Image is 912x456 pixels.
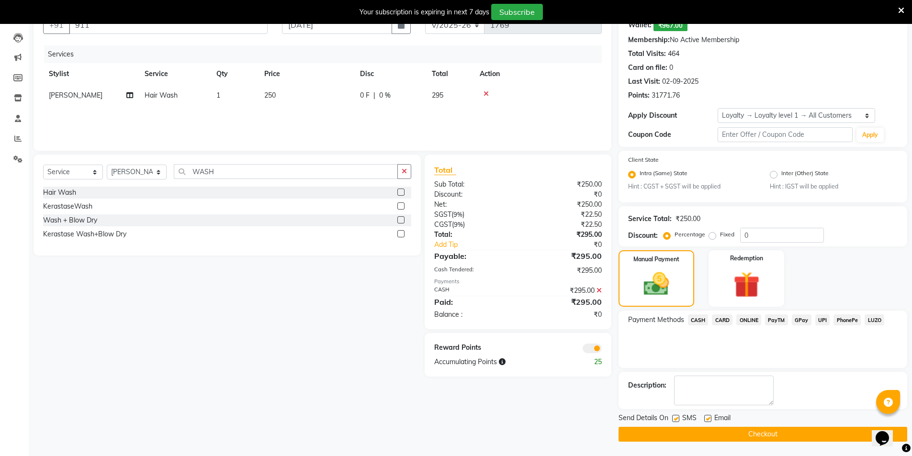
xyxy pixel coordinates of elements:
input: Search by Name/Mobile/Email/Code [69,16,268,34]
span: CGST [434,220,452,229]
th: Total [426,63,474,85]
span: 250 [264,91,276,100]
label: Fixed [720,230,734,239]
div: 25 [563,357,609,367]
label: Inter (Other) State [781,169,829,180]
div: Last Visit: [628,77,660,87]
div: Net: [427,200,518,210]
th: Qty [211,63,259,85]
span: 0 % [379,90,391,100]
div: Membership: [628,35,670,45]
th: Action [474,63,602,85]
span: Send Details On [619,413,668,425]
div: Paid: [427,296,518,308]
th: Price [259,63,354,85]
span: LUZO [865,314,884,325]
span: PayTM [765,314,788,325]
span: 295 [432,91,443,100]
th: Disc [354,63,426,85]
th: Stylist [43,63,139,85]
div: ₹295.00 [518,230,609,240]
small: Hint : IGST will be applied [770,182,898,191]
div: 31771.76 [652,90,680,100]
button: +91 [43,16,70,34]
button: Apply [856,128,884,142]
span: GPay [792,314,811,325]
span: 9% [454,221,463,228]
div: Balance : [427,310,518,320]
span: CARD [712,314,732,325]
div: KerastaseWash [43,201,92,211]
button: Subscribe [491,4,543,20]
div: ₹295.00 [518,250,609,262]
div: CASH [427,286,518,296]
div: Points: [628,90,650,100]
div: ₹295.00 [518,266,609,276]
span: 9% [453,211,462,218]
div: Reward Points [427,343,518,353]
span: Total [434,165,456,175]
small: Hint : CGST + SGST will be applied [628,182,756,191]
div: Cash Tendered: [427,266,518,276]
th: Service [139,63,211,85]
iframe: chat widget [872,418,902,446]
div: Discount: [427,189,518,200]
div: Description: [628,380,666,390]
label: Redemption [730,254,763,263]
div: Service Total: [628,214,672,224]
label: Manual Payment [633,255,679,264]
span: Payment Methods [628,315,684,325]
span: ONLINE [736,314,761,325]
div: 02-09-2025 [662,77,698,87]
span: PhonePe [833,314,861,325]
div: Your subscription is expiring in next 7 days [360,7,489,17]
img: _gift.svg [725,268,768,301]
div: Wallet: [628,20,652,31]
span: ₹967.00 [653,20,687,31]
span: Email [714,413,731,425]
label: Client State [628,156,659,164]
div: Coupon Code [628,130,718,140]
div: Accumulating Points [427,357,563,367]
div: ₹295.00 [518,296,609,308]
div: Discount: [628,231,658,241]
span: 0 F [360,90,370,100]
span: | [373,90,375,100]
span: 1 [216,91,220,100]
span: SGST [434,210,451,219]
div: ( ) [427,220,518,230]
div: Total Visits: [628,49,666,59]
div: Wash + Blow Dry [43,215,97,225]
span: Hair Wash [145,91,178,100]
img: _cash.svg [636,269,677,299]
div: ( ) [427,210,518,220]
div: ₹0 [518,310,609,320]
div: Sub Total: [427,179,518,189]
input: Enter Offer / Coupon Code [718,127,853,142]
div: Services [44,45,609,63]
div: No Active Membership [628,35,898,45]
span: [PERSON_NAME] [49,91,102,100]
span: CASH [688,314,709,325]
span: UPI [815,314,830,325]
div: ₹0 [518,189,609,200]
div: ₹0 [533,240,609,250]
div: Hair Wash [43,188,76,198]
div: Payable: [427,250,518,262]
input: Search or Scan [174,164,398,179]
div: Payments [434,278,601,286]
label: Percentage [675,230,705,239]
div: Total: [427,230,518,240]
button: Checkout [619,427,907,442]
label: Intra (Same) State [640,169,687,180]
span: SMS [682,413,697,425]
div: Apply Discount [628,111,718,121]
div: Kerastase Wash+Blow Dry [43,229,126,239]
div: ₹22.50 [518,210,609,220]
div: ₹22.50 [518,220,609,230]
div: ₹250.00 [518,200,609,210]
div: 464 [668,49,679,59]
div: Card on file: [628,63,667,73]
div: ₹250.00 [676,214,700,224]
a: Add Tip [427,240,533,250]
